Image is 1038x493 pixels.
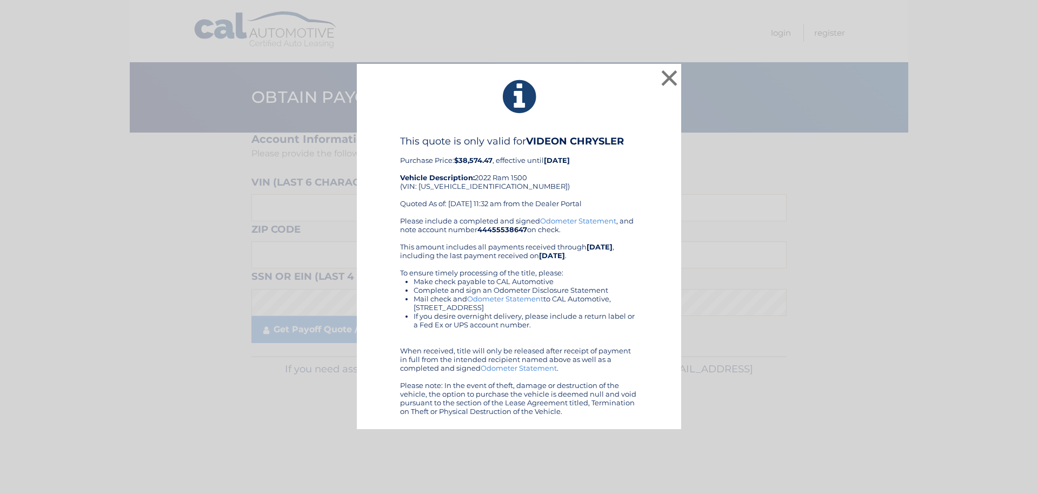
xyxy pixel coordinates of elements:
[414,312,638,329] li: If you desire overnight delivery, please include a return label or a Fed Ex or UPS account number.
[414,294,638,312] li: Mail check and to CAL Automotive, [STREET_ADDRESS]
[400,216,638,416] div: Please include a completed and signed , and note account number on check. This amount includes al...
[526,135,624,147] b: VIDEON CHRYSLER
[587,242,613,251] b: [DATE]
[400,173,475,182] strong: Vehicle Description:
[400,135,638,147] h4: This quote is only valid for
[539,251,565,260] b: [DATE]
[414,286,638,294] li: Complete and sign an Odometer Disclosure Statement
[414,277,638,286] li: Make check payable to CAL Automotive
[658,67,680,89] button: ×
[477,225,527,234] b: 44455538647
[481,364,557,372] a: Odometer Statement
[540,216,616,225] a: Odometer Statement
[467,294,543,303] a: Odometer Statement
[544,156,570,165] b: [DATE]
[400,135,638,216] div: Purchase Price: , effective until 2022 Ram 1500 (VIN: [US_VEHICLE_IDENTIFICATION_NUMBER]) Quoted ...
[454,156,493,165] b: $38,574.47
